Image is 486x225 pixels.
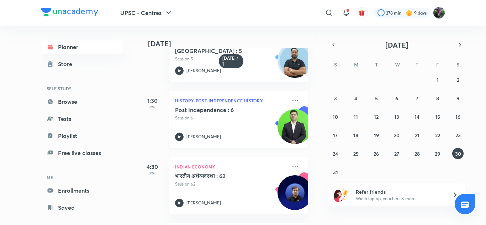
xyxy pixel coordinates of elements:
img: referral [334,188,348,202]
abbr: August 3, 2025 [334,95,337,102]
button: August 13, 2025 [391,111,402,122]
abbr: Wednesday [395,61,400,68]
button: August 4, 2025 [350,92,361,104]
abbr: August 23, 2025 [455,132,461,139]
button: August 17, 2025 [330,129,341,141]
abbr: August 14, 2025 [414,113,419,120]
button: August 11, 2025 [350,111,361,122]
h6: ME [41,171,123,183]
abbr: August 30, 2025 [455,150,461,157]
button: August 3, 2025 [330,92,341,104]
abbr: Tuesday [375,61,378,68]
button: August 6, 2025 [391,92,402,104]
p: Session 62 [175,181,287,187]
p: Win a laptop, vouchers & more [356,195,443,202]
a: Tests [41,112,123,126]
button: August 19, 2025 [371,129,382,141]
abbr: August 24, 2025 [333,150,338,157]
h6: SELF STUDY [41,82,123,95]
button: August 15, 2025 [432,111,443,122]
abbr: August 29, 2025 [435,150,440,157]
abbr: August 22, 2025 [435,132,440,139]
span: [DATE] [385,40,408,50]
button: August 24, 2025 [330,148,341,159]
button: August 29, 2025 [432,148,443,159]
button: [DATE] [338,40,455,50]
abbr: August 7, 2025 [416,95,418,102]
abbr: August 15, 2025 [435,113,440,120]
button: August 26, 2025 [371,148,382,159]
button: August 18, 2025 [350,129,361,141]
img: streak [406,9,413,16]
h5: 4:30 [138,162,167,171]
abbr: August 4, 2025 [354,95,357,102]
abbr: August 25, 2025 [353,150,359,157]
p: [PERSON_NAME] [186,134,221,140]
img: Ravishekhar Kumar [433,7,445,19]
h5: Post Independence : 6 [175,106,264,113]
a: Playlist [41,129,123,143]
a: Planner [41,40,123,54]
abbr: Monday [354,61,358,68]
a: Enrollments [41,183,123,198]
abbr: August 10, 2025 [333,113,338,120]
div: Store [58,60,76,68]
button: August 16, 2025 [452,111,464,122]
button: avatar [356,7,368,18]
button: August 25, 2025 [350,148,361,159]
abbr: August 9, 2025 [456,95,459,102]
abbr: Friday [436,61,439,68]
img: Company Logo [41,8,98,16]
abbr: August 20, 2025 [394,132,400,139]
p: Session 5 [175,56,287,62]
abbr: August 31, 2025 [333,169,338,176]
h4: [DATE] [148,39,315,48]
h6: Refer friends [356,188,443,195]
button: UPSC - Centres [116,6,177,20]
abbr: Sunday [334,61,337,68]
h5: भारतीय अर्थव्यवस्था : 62 [175,172,264,180]
abbr: August 27, 2025 [394,150,399,157]
p: [PERSON_NAME] [186,200,221,206]
h5: 1:30 [138,96,167,105]
img: avatar [359,10,365,16]
abbr: August 1, 2025 [437,76,439,83]
abbr: August 11, 2025 [354,113,358,120]
button: August 8, 2025 [432,92,443,104]
button: August 31, 2025 [330,166,341,178]
p: [PERSON_NAME] [186,68,221,74]
abbr: August 6, 2025 [395,95,398,102]
abbr: Thursday [416,61,418,68]
a: Free live classes [41,146,123,160]
abbr: August 18, 2025 [353,132,358,139]
p: Session 6 [175,115,287,121]
h6: [DATE] [222,55,235,67]
abbr: August 8, 2025 [436,95,439,102]
a: Store [41,57,123,71]
button: August 23, 2025 [452,129,464,141]
button: August 10, 2025 [330,111,341,122]
p: PM [138,171,167,175]
button: August 28, 2025 [411,148,423,159]
p: History-Post-Independence History [175,96,287,105]
abbr: August 5, 2025 [375,95,378,102]
button: August 1, 2025 [432,74,443,85]
abbr: August 17, 2025 [333,132,338,139]
button: August 22, 2025 [432,129,443,141]
abbr: Saturday [456,61,459,68]
button: August 21, 2025 [411,129,423,141]
abbr: August 13, 2025 [394,113,399,120]
abbr: August 26, 2025 [374,150,379,157]
abbr: August 16, 2025 [455,113,460,120]
button: August 5, 2025 [371,92,382,104]
a: Browse [41,95,123,109]
button: August 12, 2025 [371,111,382,122]
button: August 27, 2025 [391,148,402,159]
button: August 7, 2025 [411,92,423,104]
a: Saved [41,200,123,215]
abbr: August 12, 2025 [374,113,379,120]
button: August 30, 2025 [452,148,464,159]
button: August 14, 2025 [411,111,423,122]
abbr: August 2, 2025 [457,76,459,83]
abbr: August 21, 2025 [415,132,419,139]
